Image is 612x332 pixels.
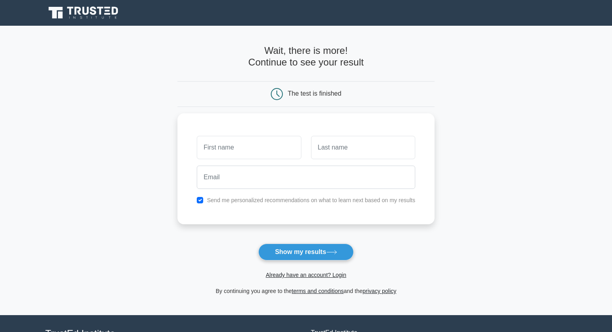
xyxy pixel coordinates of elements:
[288,90,341,97] div: The test is finished
[173,286,439,296] div: By continuing you agree to the and the
[258,244,353,260] button: Show my results
[177,45,435,68] h4: Wait, there is more! Continue to see your result
[207,197,415,203] label: Send me personalized recommendations on what to learn next based on my results
[197,136,301,159] input: First name
[266,272,346,278] a: Already have an account? Login
[311,136,415,159] input: Last name
[197,166,415,189] input: Email
[363,288,396,294] a: privacy policy
[292,288,344,294] a: terms and conditions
